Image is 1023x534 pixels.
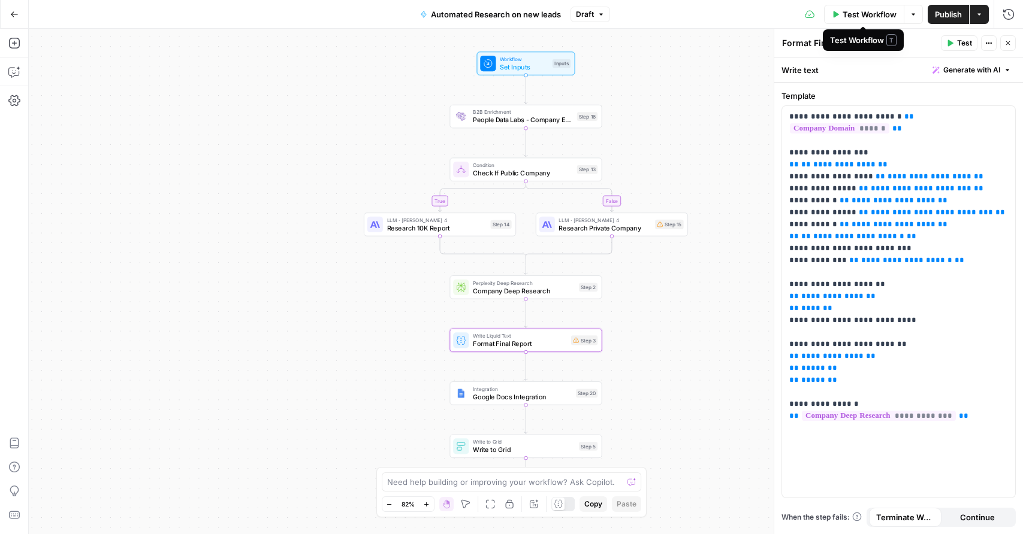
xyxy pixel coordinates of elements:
[553,59,571,68] div: Inputs
[577,165,597,174] div: Step 13
[824,5,904,24] button: Test Workflow
[431,8,561,20] span: Automated Research on new leads
[843,8,897,20] span: Test Workflow
[524,75,527,104] g: Edge from start to step_16
[928,62,1016,78] button: Generate with AI
[559,216,651,224] span: LLM · [PERSON_NAME] 4
[500,55,548,63] span: Workflow
[781,90,1016,102] label: Template
[524,405,527,434] g: Edge from step_20 to step_5
[473,161,573,169] span: Condition
[941,508,1014,527] button: Continue
[579,283,597,292] div: Step 2
[536,213,688,236] div: LLM · [PERSON_NAME] 4Research Private CompanyStep 15
[960,511,995,523] span: Continue
[876,511,934,523] span: Terminate Workflow
[781,512,862,523] a: When the step fails:
[576,389,597,398] div: Step 20
[577,112,597,121] div: Step 16
[571,335,597,345] div: Step 3
[387,223,487,232] span: Research 10K Report
[617,499,636,509] span: Paste
[580,496,607,512] button: Copy
[576,9,594,20] span: Draft
[449,381,602,405] div: IntegrationGoogle Docs IntegrationStep 20
[364,213,516,236] div: LLM · [PERSON_NAME] 4Research 10K ReportStep 14
[774,57,1023,82] div: Write text
[456,389,466,398] img: Instagram%20post%20-%201%201.png
[524,128,527,157] g: Edge from step_16 to step_13
[413,5,568,24] button: Automated Research on new leads
[473,332,567,339] span: Write Liquid Text
[473,339,567,348] span: Format Final Report
[941,35,977,51] button: Test
[449,329,602,352] div: Write Liquid TextFormat Final ReportStep 3
[402,499,415,509] span: 82%
[473,168,573,178] span: Check If Public Company
[473,286,575,295] span: Company Deep Research
[830,34,897,46] div: Test Workflow
[439,181,526,212] g: Edge from step_13 to step_14
[584,499,602,509] span: Copy
[928,5,969,24] button: Publish
[524,256,527,274] g: Edge from step_13-conditional-end to step_2
[526,181,614,212] g: Edge from step_13 to step_15
[449,51,602,75] div: WorkflowSet InputsInputs
[524,352,527,381] g: Edge from step_3 to step_20
[886,34,897,46] span: T
[526,236,612,259] g: Edge from step_15 to step_13-conditional-end
[473,108,573,116] span: B2B Enrichment
[473,392,572,401] span: Google Docs Integration
[524,299,527,328] g: Edge from step_2 to step_3
[473,279,575,287] span: Perplexity Deep Research
[935,8,962,20] span: Publish
[500,62,548,72] span: Set Inputs
[449,275,602,299] div: Perplexity Deep ResearchCompany Deep ResearchStep 2
[387,216,487,224] span: LLM · [PERSON_NAME] 4
[571,7,610,22] button: Draft
[490,220,511,229] div: Step 14
[473,445,575,454] span: Write to Grid
[440,236,526,259] g: Edge from step_14 to step_13-conditional-end
[782,37,864,49] textarea: Format Final Report
[559,223,651,232] span: Research Private Company
[473,385,572,393] span: Integration
[579,442,597,451] div: Step 5
[473,115,573,125] span: People Data Labs - Company Enrichment
[655,220,684,229] div: Step 15
[943,65,1000,75] span: Generate with AI
[612,496,641,512] button: Paste
[473,438,575,445] span: Write to Grid
[449,105,602,128] div: B2B EnrichmentPeople Data Labs - Company EnrichmentStep 16
[449,157,602,181] div: ConditionCheck If Public CompanyStep 13
[957,38,972,48] span: Test
[456,111,466,121] img: lpaqdqy7dn0qih3o8499dt77wl9d
[449,435,602,458] div: Write to GridWrite to GridStep 5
